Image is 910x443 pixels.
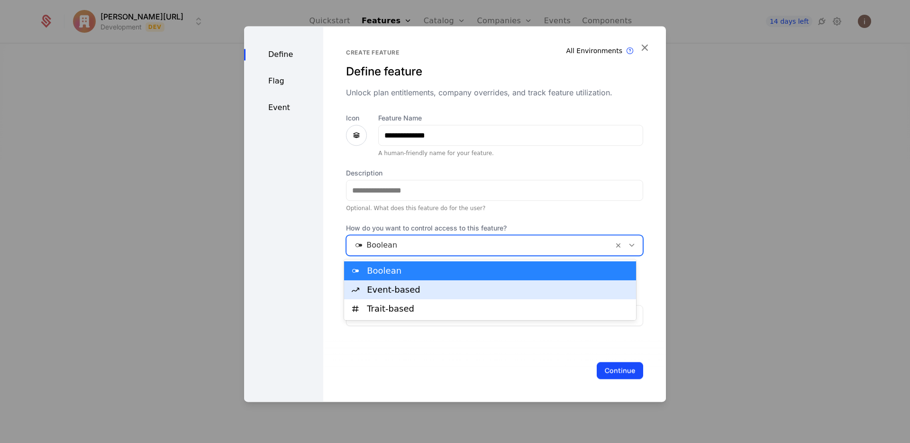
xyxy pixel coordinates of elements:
span: How do you want to control access to this feature? [346,223,643,233]
button: Continue [597,362,643,379]
div: Event [244,102,323,113]
div: All Environments [566,46,623,55]
label: Feature Name [378,113,643,123]
div: Event-based [367,286,630,294]
label: Description [346,168,643,178]
div: Flag [244,75,323,87]
div: Define [244,49,323,60]
div: Optional. What does this feature do for the user? [346,204,643,212]
div: A human-friendly name for your feature. [378,149,643,157]
div: Create feature [346,49,643,56]
div: Define feature [346,64,643,79]
div: Trait-based [367,305,630,313]
label: Icon [346,113,367,123]
div: Boolean [367,267,630,275]
div: Unlock plan entitlements, company overrides, and track feature utilization. [346,87,643,98]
